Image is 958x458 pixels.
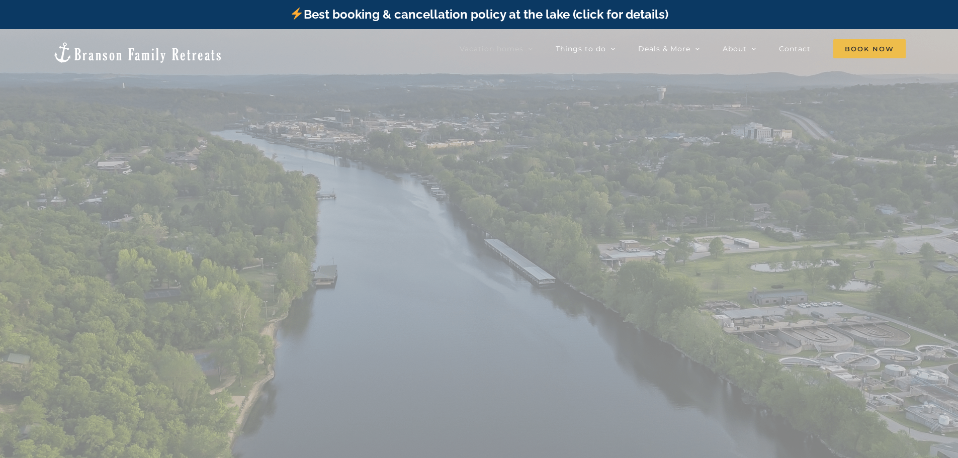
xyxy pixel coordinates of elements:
[460,39,906,59] nav: Main Menu
[290,7,668,22] a: Best booking & cancellation policy at the lake (click for details)
[556,39,616,59] a: Things to do
[460,39,533,59] a: Vacation homes
[638,39,700,59] a: Deals & More
[52,41,223,64] img: Branson Family Retreats Logo
[833,39,906,59] a: Book Now
[291,8,303,20] img: ⚡️
[723,39,756,59] a: About
[833,39,906,58] span: Book Now
[779,39,811,59] a: Contact
[638,45,690,52] span: Deals & More
[723,45,747,52] span: About
[779,45,811,52] span: Contact
[460,45,524,52] span: Vacation homes
[556,45,606,52] span: Things to do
